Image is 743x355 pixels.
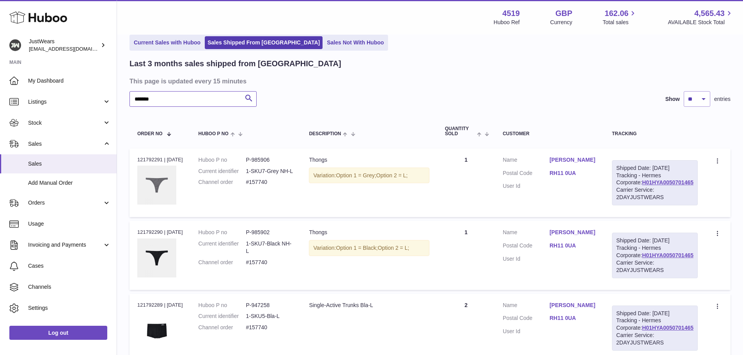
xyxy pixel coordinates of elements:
[668,19,734,26] span: AVAILABLE Stock Total
[199,131,229,136] span: Huboo P no
[199,313,246,320] dt: Current identifier
[246,324,293,331] dd: #157740
[137,302,183,309] div: 121792289 | [DATE]
[29,38,99,53] div: JustWears
[616,186,693,201] div: Carrier Service: 2DAYJUSTWEARS
[246,168,293,175] dd: 1-SKU7-Grey NH-L
[246,178,293,186] dd: #157740
[494,19,520,26] div: Huboo Ref
[137,131,163,136] span: Order No
[550,156,596,164] a: [PERSON_NAME]
[503,182,550,190] dt: User Id
[28,304,111,312] span: Settings
[199,229,246,236] dt: Huboo P no
[137,311,176,350] img: 45191707493147.png
[550,242,596,249] a: RH11 0UA
[642,179,693,185] a: H01HYA0050701465
[503,131,596,136] div: Customer
[336,245,378,251] span: Option 1 = Black;
[694,8,725,19] span: 4,565.43
[129,58,341,69] h2: Last 3 months sales shipped from [GEOGRAPHIC_DATA]
[555,8,572,19] strong: GBP
[437,221,495,290] td: 1
[309,229,429,236] div: Thongs
[246,259,293,266] dd: #157740
[28,179,111,187] span: Add Manual Order
[9,326,107,340] a: Log out
[246,313,293,320] dd: 1-SKU5-Bla-L
[28,160,111,168] span: Sales
[612,160,698,205] div: Tracking - Hermes Corporate:
[129,77,729,85] h3: This page is updated every 15 minutes
[550,302,596,309] a: [PERSON_NAME]
[309,156,429,164] div: Thongs
[246,156,293,164] dd: P-985906
[378,245,410,251] span: Option 2 = L;
[503,302,550,311] dt: Name
[199,168,246,175] dt: Current identifier
[612,233,698,278] div: Tracking - Hermes Corporate:
[246,240,293,255] dd: 1-SKU7-Black NH-L
[137,156,183,163] div: 121792291 | [DATE]
[616,164,693,172] div: Shipped Date: [DATE]
[28,119,103,127] span: Stock
[612,306,698,351] div: Tracking - Hermes Corporate:
[199,302,246,309] dt: Huboo P no
[503,242,550,251] dt: Postal Code
[28,283,111,291] span: Channels
[665,95,680,103] label: Show
[616,259,693,274] div: Carrier Service: 2DAYJUSTWEARS
[336,172,376,178] span: Option 1 = Grey;
[550,19,573,26] div: Currency
[550,170,596,177] a: RH11 0UA
[503,314,550,324] dt: Postal Code
[616,310,693,317] div: Shipped Date: [DATE]
[309,302,429,309] div: Single-Active Trunks Bla-L
[502,8,520,19] strong: 4519
[503,170,550,179] dt: Postal Code
[612,131,698,136] div: Tracking
[642,325,693,331] a: H01HYA0050701465
[205,36,323,49] a: Sales Shipped From [GEOGRAPHIC_DATA]
[28,262,111,270] span: Cases
[28,199,103,207] span: Orders
[28,140,103,148] span: Sales
[137,166,176,205] img: 45191717685549.jpg
[603,8,637,26] a: 162.06 Total sales
[550,314,596,322] a: RH11 0UA
[503,229,550,238] dt: Name
[199,156,246,164] dt: Huboo P no
[668,8,734,26] a: 4,565.43 AVAILABLE Stock Total
[137,238,176,277] img: 45191717685421.jpg
[642,252,693,258] a: H01HYA0050701465
[616,332,693,346] div: Carrier Service: 2DAYJUSTWEARS
[503,328,550,335] dt: User Id
[503,255,550,263] dt: User Id
[28,220,111,228] span: Usage
[605,8,628,19] span: 162.06
[309,240,429,256] div: Variation:
[246,229,293,236] dd: P-985902
[550,229,596,236] a: [PERSON_NAME]
[199,259,246,266] dt: Channel order
[131,36,203,49] a: Current Sales with Huboo
[29,46,115,52] span: [EMAIL_ADDRESS][DOMAIN_NAME]
[324,36,387,49] a: Sales Not With Huboo
[199,324,246,331] dt: Channel order
[603,19,637,26] span: Total sales
[199,240,246,255] dt: Current identifier
[376,172,408,178] span: Option 2 = L;
[445,126,475,136] span: Quantity Sold
[137,229,183,236] div: 121792290 | [DATE]
[503,156,550,166] dt: Name
[616,237,693,244] div: Shipped Date: [DATE]
[28,241,103,249] span: Invoicing and Payments
[437,148,495,217] td: 1
[714,95,731,103] span: entries
[28,77,111,85] span: My Dashboard
[309,168,429,184] div: Variation:
[199,178,246,186] dt: Channel order
[9,39,21,51] img: internalAdmin-4519@internal.huboo.com
[309,131,341,136] span: Description
[246,302,293,309] dd: P-947258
